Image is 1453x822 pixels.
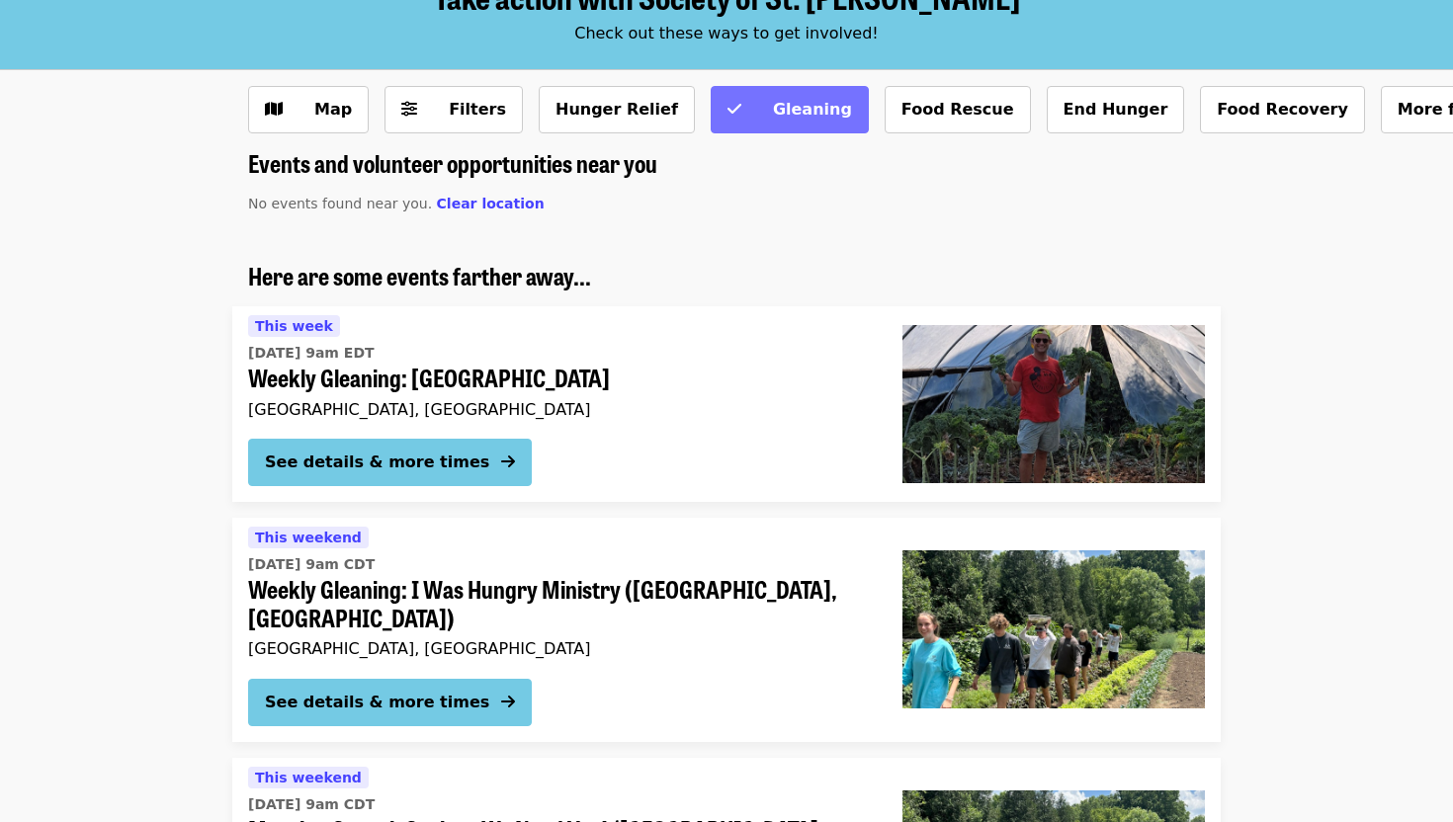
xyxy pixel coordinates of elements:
i: map icon [265,100,283,119]
a: See details for "Weekly Gleaning: Our Harvest - College Hill" [232,306,1221,502]
div: [GEOGRAPHIC_DATA], [GEOGRAPHIC_DATA] [248,400,871,419]
span: Gleaning [773,100,852,119]
i: arrow-right icon [501,452,515,471]
time: [DATE] 9am EDT [248,343,375,364]
time: [DATE] 9am CDT [248,554,375,575]
span: This weekend [255,530,362,545]
a: See details for "Weekly Gleaning: I Was Hungry Ministry (Antioch, TN)" [232,518,1221,742]
span: Clear location [437,196,545,211]
span: Weekly Gleaning: I Was Hungry Ministry ([GEOGRAPHIC_DATA], [GEOGRAPHIC_DATA]) [248,575,871,632]
div: [GEOGRAPHIC_DATA], [GEOGRAPHIC_DATA] [248,639,871,658]
button: Clear location [437,194,545,214]
button: Food Rescue [885,86,1031,133]
img: Weekly Gleaning: I Was Hungry Ministry (Antioch, TN) organized by Society of St. Andrew [902,550,1205,708]
div: See details & more times [265,451,489,474]
span: This week [255,318,333,334]
span: Map [314,100,352,119]
span: This weekend [255,770,362,785]
span: Weekly Gleaning: [GEOGRAPHIC_DATA] [248,364,871,392]
i: sliders-h icon [401,100,417,119]
img: Weekly Gleaning: Our Harvest - College Hill organized by Society of St. Andrew [902,325,1205,483]
div: See details & more times [265,691,489,714]
button: End Hunger [1047,86,1185,133]
i: check icon [727,100,741,119]
button: Show map view [248,86,369,133]
button: See details & more times [248,439,532,486]
time: [DATE] 9am CDT [248,794,375,815]
span: No events found near you. [248,196,432,211]
button: Gleaning [711,86,869,133]
span: Events and volunteer opportunities near you [248,145,657,180]
button: Hunger Relief [539,86,695,133]
span: Filters [449,100,506,119]
button: Food Recovery [1200,86,1365,133]
span: Here are some events farther away... [248,258,591,292]
button: See details & more times [248,679,532,726]
i: arrow-right icon [501,693,515,711]
button: Filters (0 selected) [385,86,523,133]
div: Check out these ways to get involved! [248,22,1205,45]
